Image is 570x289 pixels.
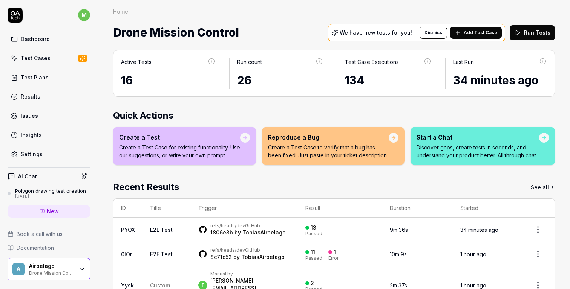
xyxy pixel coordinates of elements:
[8,128,90,142] a: Insights
[345,58,399,66] div: Test Case Executions
[21,93,40,100] div: Results
[510,25,555,40] button: Run Tests
[8,230,90,238] a: Book a call with us
[334,249,336,256] div: 1
[113,109,555,122] h2: Quick Actions
[17,230,63,238] span: Book a call with us
[268,143,389,159] p: Create a Test Case to verify that a bug has been fixed. Just paste in your ticket description.
[21,54,51,62] div: Test Cases
[150,251,173,257] a: E2E Test
[8,89,90,104] a: Results
[121,282,134,289] a: Yysk
[311,249,315,256] div: 11
[237,58,262,66] div: Run count
[15,194,86,199] div: [DATE]
[345,72,432,89] div: 134
[450,27,502,39] button: Add Test Case
[210,229,233,236] a: 1806e3b
[305,256,322,260] div: Passed
[417,133,539,142] div: Start a Chat
[8,205,90,218] a: New
[113,199,142,218] th: ID
[119,143,240,159] p: Create a Test Case for existing functionality. Use our suggestions, or write your own prompt.
[460,227,498,233] time: 34 minutes ago
[382,199,453,218] th: Duration
[78,8,90,23] button: m
[150,282,170,289] span: Custom
[460,282,486,289] time: 1 hour ago
[8,70,90,85] a: Test Plans
[268,133,389,142] div: Reproduce a Bug
[210,247,285,253] div: GitHub
[121,251,132,257] a: 0lOr
[121,227,135,233] a: PYQX
[8,147,90,161] a: Settings
[29,269,74,275] div: Drone Mission Control
[210,223,286,229] div: GitHub
[29,263,74,269] div: Airpelago
[531,180,555,194] a: See all
[460,251,486,257] time: 1 hour ago
[390,251,407,257] time: 10m 9s
[417,143,539,159] p: Discover gaps, create tests in seconds, and understand your product better. All through chat.
[150,227,173,233] a: E2E Test
[305,231,322,236] div: Passed
[237,72,324,89] div: 26
[113,180,179,194] h2: Recent Results
[18,172,37,180] h4: AI Chat
[241,254,285,260] a: TobiasAirpelago
[21,131,42,139] div: Insights
[8,108,90,123] a: Issues
[21,150,43,158] div: Settings
[21,35,50,43] div: Dashboard
[210,254,232,260] a: 8c71c52
[21,112,38,120] div: Issues
[210,271,290,277] div: Manual by
[8,51,90,65] a: Test Cases
[453,73,538,87] time: 34 minutes ago
[464,29,497,36] span: Add Test Case
[142,199,191,218] th: Title
[21,73,49,81] div: Test Plans
[8,258,90,280] button: AAirpelagoDrone Mission Control
[121,58,152,66] div: Active Tests
[311,280,314,287] div: 2
[298,199,382,218] th: Result
[210,247,245,253] a: refs/heads/dev
[210,223,245,228] a: refs/heads/dev
[210,253,285,261] div: by
[390,282,407,289] time: 2m 37s
[453,199,521,218] th: Started
[210,229,286,236] div: by
[78,9,90,21] span: m
[420,27,447,39] button: Dismiss
[119,133,240,142] div: Create a Test
[15,188,86,194] div: Polygon drawing test creation
[390,227,408,233] time: 9m 36s
[8,188,90,199] a: Polygon drawing test creation[DATE]
[242,229,286,236] a: TobiasAirpelago
[113,8,128,15] div: Home
[12,263,25,275] span: A
[8,32,90,46] a: Dashboard
[453,58,474,66] div: Last Run
[113,23,239,43] span: Drone Mission Control
[328,256,339,260] div: Error
[340,30,412,35] p: We have new tests for you!
[47,207,59,215] span: New
[17,244,54,252] span: Documentation
[191,199,297,218] th: Trigger
[121,72,216,89] div: 16
[311,224,316,231] div: 13
[8,244,90,252] a: Documentation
